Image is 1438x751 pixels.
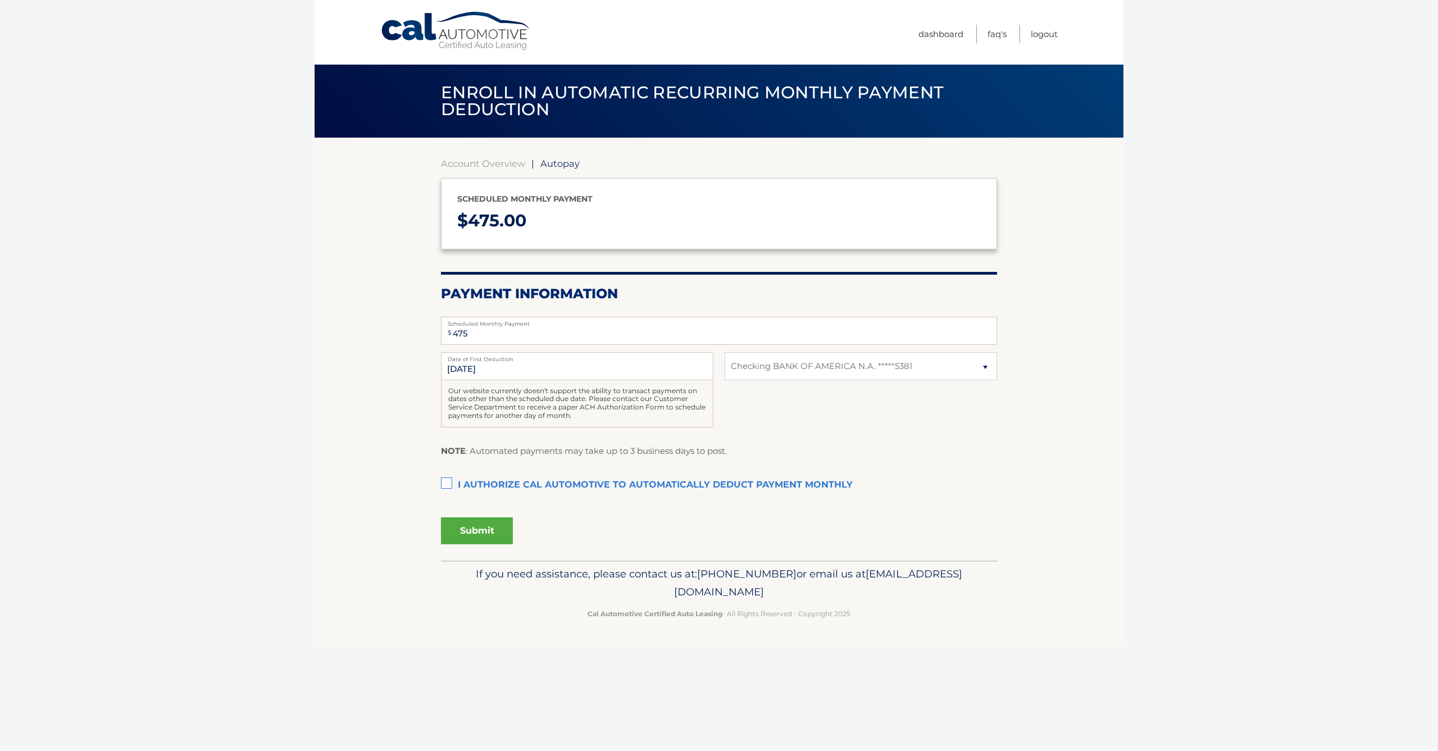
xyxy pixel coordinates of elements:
p: Scheduled monthly payment [457,192,981,206]
a: Logout [1031,25,1058,43]
a: Account Overview [441,158,525,169]
a: Dashboard [918,25,963,43]
strong: Cal Automotive Certified Auto Leasing [588,609,722,618]
a: FAQ's [988,25,1007,43]
input: Payment Amount [441,317,997,345]
label: I authorize cal automotive to automatically deduct payment monthly [441,474,997,497]
span: [EMAIL_ADDRESS][DOMAIN_NAME] [674,567,962,598]
h2: Payment Information [441,285,997,302]
p: $ [457,206,981,236]
span: Autopay [540,158,580,169]
span: 475.00 [468,210,526,231]
span: $ [444,320,455,345]
input: Payment Date [441,352,713,380]
div: Our website currently doesn't support the ability to transact payments on dates other than the sc... [441,380,713,427]
span: | [531,158,534,169]
strong: NOTE [441,445,466,456]
span: [PHONE_NUMBER] [697,567,797,580]
a: Cal Automotive [380,11,532,51]
p: : Automated payments may take up to 3 business days to post. [441,444,727,458]
button: Submit [441,517,513,544]
p: - All Rights Reserved - Copyright 2025 [448,608,990,620]
p: If you need assistance, please contact us at: or email us at [448,565,990,601]
label: Scheduled Monthly Payment [441,317,997,326]
label: Date of First Deduction [441,352,713,361]
span: Enroll in automatic recurring monthly payment deduction [441,82,944,120]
